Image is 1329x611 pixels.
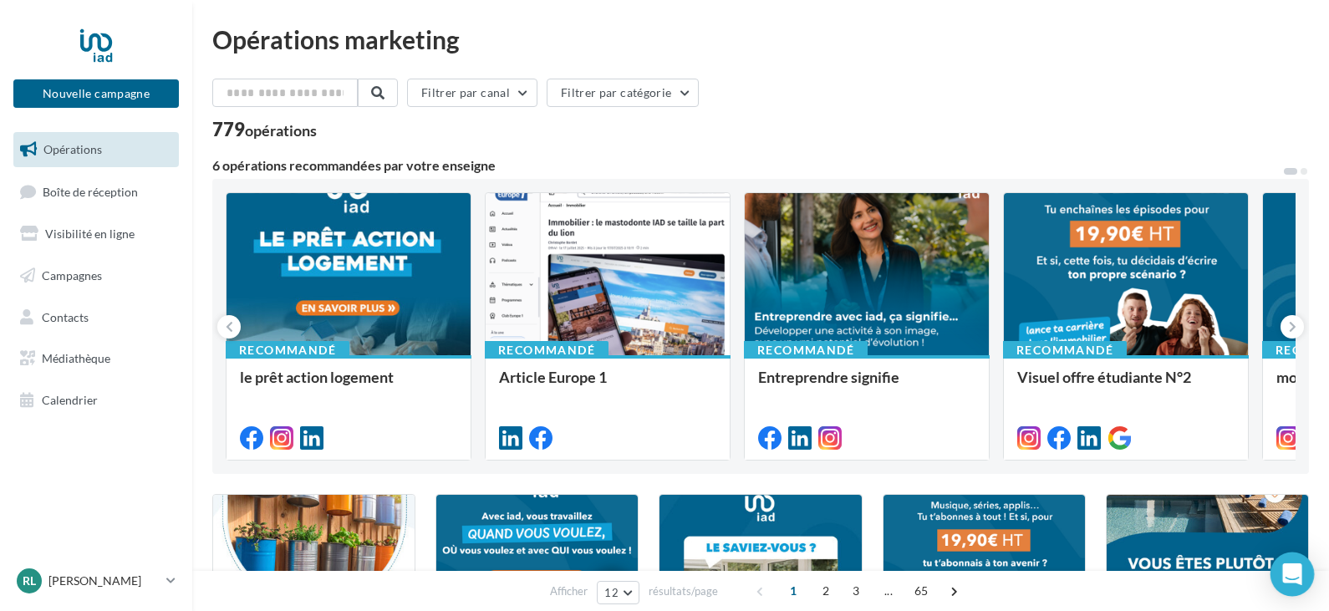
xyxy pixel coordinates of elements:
[843,578,869,604] span: 3
[48,573,160,589] p: [PERSON_NAME]
[485,341,608,359] div: Recommandé
[212,120,317,139] div: 779
[597,581,639,604] button: 12
[10,132,182,167] a: Opérations
[10,300,182,335] a: Contacts
[212,159,1282,172] div: 6 opérations recommandées par votre enseigne
[42,268,102,283] span: Campagnes
[240,368,394,386] span: le prêt action logement
[908,578,935,604] span: 65
[744,341,868,359] div: Recommandé
[10,258,182,293] a: Campagnes
[407,79,537,107] button: Filtrer par canal
[547,79,699,107] button: Filtrer par catégorie
[10,216,182,252] a: Visibilité en ligne
[10,174,182,210] a: Boîte de réception
[13,565,179,597] a: RL [PERSON_NAME]
[550,583,588,599] span: Afficher
[10,383,182,418] a: Calendrier
[875,578,902,604] span: ...
[212,27,1309,52] div: Opérations marketing
[42,393,98,407] span: Calendrier
[1017,368,1191,386] span: Visuel offre étudiante N°2
[604,586,619,599] span: 12
[649,583,718,599] span: résultats/page
[758,368,899,386] span: Entreprendre signifie
[1270,552,1315,597] div: Open Intercom Messenger
[13,79,179,108] button: Nouvelle campagne
[499,368,607,386] span: Article Europe 1
[245,123,317,138] div: opérations
[45,227,135,241] span: Visibilité en ligne
[43,142,102,156] span: Opérations
[42,351,110,365] span: Médiathèque
[812,578,839,604] span: 2
[780,578,807,604] span: 1
[10,341,182,376] a: Médiathèque
[23,573,36,589] span: RL
[1003,341,1127,359] div: Recommandé
[42,309,89,323] span: Contacts
[226,341,349,359] div: Recommandé
[43,184,138,198] span: Boîte de réception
